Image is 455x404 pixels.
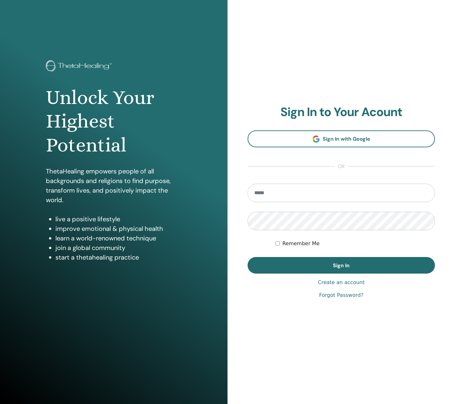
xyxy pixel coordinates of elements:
h2: Sign In to Your Acount [248,105,435,120]
li: learn a world-renowned technique [55,233,182,243]
li: live a positive lifestyle [55,214,182,224]
h1: Unlock Your Highest Potential [46,86,182,157]
li: start a thetahealing practice [55,253,182,262]
span: or [335,163,348,170]
a: Sign In with Google [248,130,435,147]
li: improve emotional & physical health [55,224,182,233]
a: Create an account [318,279,365,286]
div: Keep me authenticated indefinitely or until I manually logout [276,240,435,247]
label: Remember Me [282,240,320,247]
span: Sign In with Google [323,136,370,142]
p: ThetaHealing empowers people of all backgrounds and religions to find purpose, transform lives, a... [46,166,182,205]
li: join a global community [55,243,182,253]
button: Sign In [248,257,435,274]
a: Forgot Password? [319,291,363,299]
span: Sign In [333,262,350,269]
